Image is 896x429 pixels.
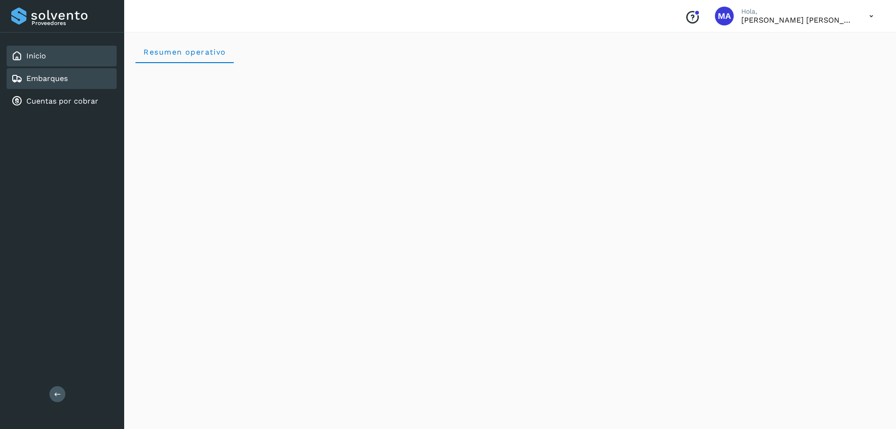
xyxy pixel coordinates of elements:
[26,51,46,60] a: Inicio
[26,97,98,105] a: Cuentas por cobrar
[741,8,854,16] p: Hola,
[32,20,113,26] p: Proveedores
[7,68,117,89] div: Embarques
[741,16,854,24] p: MIGUEL ANGEL HERRERA BATRES
[143,48,226,57] span: Resumen operativo
[7,91,117,112] div: Cuentas por cobrar
[26,74,68,83] a: Embarques
[7,46,117,66] div: Inicio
